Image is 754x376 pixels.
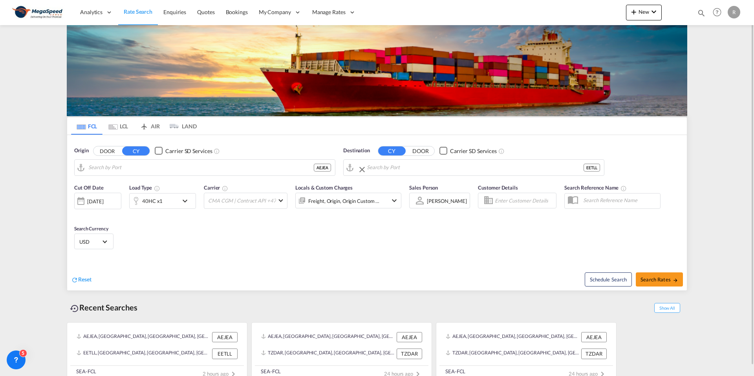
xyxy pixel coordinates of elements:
span: USD [79,238,101,245]
div: AEJEA, Jebel Ali, United Arab Emirates, Middle East, Middle East [77,332,210,342]
img: ad002ba0aea611eda5429768204679d3.JPG [12,4,65,21]
div: TZDAR [397,349,422,359]
span: Locals & Custom Charges [295,184,353,191]
span: Load Type [129,184,160,191]
span: Sales Person [409,184,438,191]
span: Show All [654,303,680,313]
div: AEJEA [397,332,422,342]
md-icon: The selected Trucker/Carrierwill be displayed in the rate results If the rates are from another f... [222,185,228,192]
span: Enquiries [163,9,186,15]
md-tab-item: FCL [71,117,102,135]
div: 40HC x1icon-chevron-down [129,193,196,209]
img: logo_orange.svg [13,13,19,19]
input: Search Reference Name [579,194,660,206]
div: EETLL [584,164,600,172]
input: Search by Port [367,162,584,173]
div: Freight Origin Origin Custom Factory Stuffingicon-chevron-down [295,193,401,208]
button: DOOR [93,146,121,155]
div: Help [710,5,728,20]
img: tab_keywords_by_traffic_grey.svg [78,46,84,52]
span: Destination [343,147,370,155]
div: EETLL, Tallinn, Estonia, Northern Europe, Europe [77,349,210,359]
span: Customer Details [478,184,518,191]
md-icon: icon-airplane [139,122,149,128]
md-icon: Your search will be saved by the below given name [620,185,627,192]
div: R [728,6,740,18]
img: LCL+%26+FCL+BACKGROUND.png [67,25,687,116]
span: Bookings [226,9,248,15]
div: Origin DOOR CY Checkbox No InkUnchecked: Search for CY (Container Yard) services for all selected... [67,135,687,290]
input: Enter Customer Details [495,195,554,206]
md-icon: icon-information-outline [154,185,160,192]
md-icon: icon-plus 400-fg [629,7,639,16]
md-icon: icon-refresh [71,276,78,283]
span: Search Rates [641,276,678,283]
button: Clear Input [357,162,367,177]
span: Origin [74,147,88,155]
md-icon: icon-chevron-down [180,196,194,206]
span: New [629,9,659,15]
button: DOOR [407,146,434,155]
md-tab-item: LCL [102,117,134,135]
div: Carrier SD Services [165,147,212,155]
span: My Company [259,8,291,16]
div: TZDAR, Dar es Salaam, Tanzania, United Republic of, Eastern Africa, Africa [446,349,579,359]
span: Manage Rates [312,8,346,16]
div: TZDAR, Dar es Salaam, Tanzania, United Republic of, Eastern Africa, Africa [261,349,395,359]
img: website_grey.svg [13,20,19,27]
span: Quotes [197,9,214,15]
div: Domain Overview [30,46,70,51]
span: Reset [78,276,92,283]
md-icon: icon-arrow-right [673,277,678,283]
div: AEJEA, Jebel Ali, United Arab Emirates, Middle East, Middle East [446,332,579,342]
md-select: Sales Person: Robin Lasrado [426,195,468,206]
div: AEJEA [581,332,607,342]
span: Cut Off Date [74,184,104,191]
img: tab_domain_overview_orange.svg [21,46,27,52]
span: Help [710,5,724,19]
md-checkbox: Checkbox No Ink [439,147,497,155]
md-icon: icon-chevron-down [390,196,399,205]
md-icon: Unchecked: Search for CY (Container Yard) services for all selected carriers.Checked : Search for... [214,148,220,154]
div: Freight Origin Origin Custom Factory Stuffing [308,195,380,206]
span: Search Currency [74,226,108,232]
md-checkbox: Checkbox No Ink [155,147,212,155]
button: icon-plus 400-fgNewicon-chevron-down [626,5,662,20]
md-select: Select Currency: $ USDUnited States Dollar [79,236,109,247]
md-icon: icon-backup-restore [70,304,79,313]
md-tab-item: LAND [165,117,197,135]
div: SEA-FCL [261,368,281,375]
div: [PERSON_NAME] [427,198,467,204]
span: Carrier [204,184,228,191]
md-datepicker: Select [74,208,80,219]
button: Note: By default Schedule search will only considerorigin ports, destination ports and cut off da... [585,272,632,287]
div: Recent Searches [67,299,141,316]
div: EETLL [212,349,238,359]
div: Carrier SD Services [450,147,497,155]
md-icon: icon-magnify [697,9,706,17]
div: SEA-FCL [76,368,96,375]
div: AEJEA [212,332,238,342]
md-input-container: Jebel Ali, AEJEA [75,160,335,175]
div: Keywords by Traffic [87,46,132,51]
div: icon-magnify [697,9,706,20]
input: Search by Port [88,162,314,173]
div: TZDAR [581,349,607,359]
md-icon: Unchecked: Search for CY (Container Yard) services for all selected carriers.Checked : Search for... [498,148,505,154]
div: AEJEA, Jebel Ali, United Arab Emirates, Middle East, Middle East [261,332,395,342]
span: Search Reference Name [564,184,627,191]
div: 40HC x1 [142,195,163,206]
span: Rate Search [124,8,152,15]
div: SEA-FCL [445,368,465,375]
md-tab-item: AIR [134,117,165,135]
div: [DATE] [87,198,103,205]
div: [DATE] [74,193,121,209]
md-icon: icon-chevron-down [649,7,659,16]
div: icon-refreshReset [71,276,92,284]
button: Search Ratesicon-arrow-right [636,272,683,287]
button: CY [122,146,150,155]
div: Domain: [DOMAIN_NAME] [20,20,86,27]
md-input-container: Tallinn, EETLL [344,160,604,175]
span: Analytics [80,8,102,16]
